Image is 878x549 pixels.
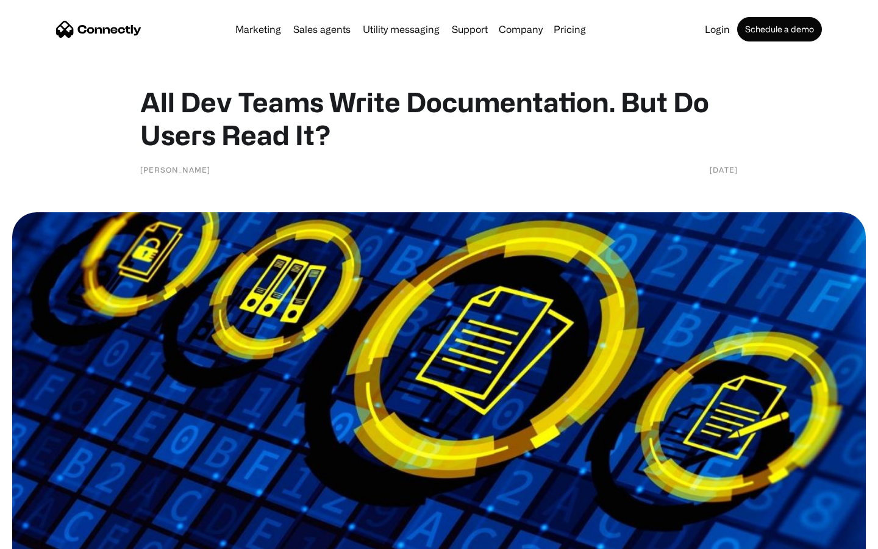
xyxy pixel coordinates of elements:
[737,17,822,41] a: Schedule a demo
[710,163,738,176] div: [DATE]
[499,21,543,38] div: Company
[140,85,738,151] h1: All Dev Teams Write Documentation. But Do Users Read It?
[24,528,73,545] ul: Language list
[447,24,493,34] a: Support
[358,24,444,34] a: Utility messaging
[12,528,73,545] aside: Language selected: English
[700,24,735,34] a: Login
[549,24,591,34] a: Pricing
[230,24,286,34] a: Marketing
[288,24,355,34] a: Sales agents
[140,163,210,176] div: [PERSON_NAME]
